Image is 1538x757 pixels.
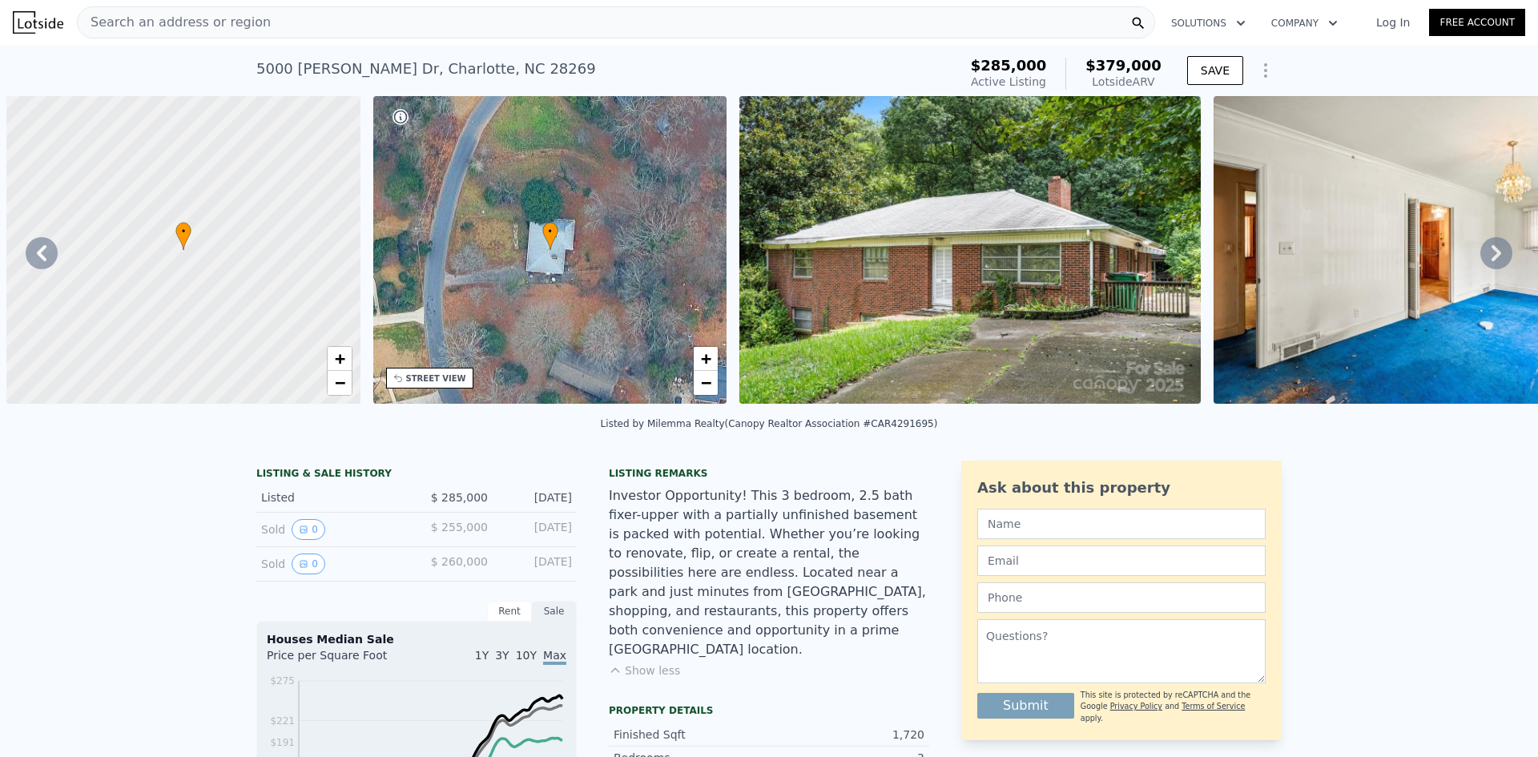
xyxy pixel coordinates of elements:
[267,647,417,673] div: Price per Square Foot
[739,96,1201,404] img: Sale: 167498188 Parcel: 74052538
[292,554,325,574] button: View historical data
[475,649,489,662] span: 1Y
[487,601,532,622] div: Rent
[1158,9,1258,38] button: Solutions
[609,704,929,717] div: Property details
[175,222,191,250] div: •
[292,519,325,540] button: View historical data
[1357,14,1429,30] a: Log In
[406,372,466,385] div: STREET VIEW
[501,554,572,574] div: [DATE]
[431,555,488,568] span: $ 260,000
[1081,690,1266,724] div: This site is protected by reCAPTCHA and the Google and apply.
[501,489,572,505] div: [DATE]
[516,649,537,662] span: 10Y
[261,519,404,540] div: Sold
[1250,54,1282,87] button: Show Options
[1182,702,1245,711] a: Terms of Service
[328,347,352,371] a: Zoom in
[256,58,596,80] div: 5000 [PERSON_NAME] Dr , Charlotte , NC 28269
[609,467,929,480] div: Listing remarks
[769,727,924,743] div: 1,720
[694,371,718,395] a: Zoom out
[609,662,680,678] button: Show less
[334,372,344,393] span: −
[532,601,577,622] div: Sale
[1258,9,1351,38] button: Company
[971,57,1047,74] span: $285,000
[501,519,572,540] div: [DATE]
[1187,56,1243,85] button: SAVE
[270,675,295,687] tspan: $275
[267,631,566,647] div: Houses Median Sale
[977,509,1266,539] input: Name
[495,649,509,662] span: 3Y
[1085,74,1162,90] div: Lotside ARV
[971,75,1046,88] span: Active Listing
[175,224,191,239] span: •
[542,224,558,239] span: •
[694,347,718,371] a: Zoom in
[609,486,929,659] div: Investor Opportunity! This 3 bedroom, 2.5 bath fixer-upper with a partially unfinished basement i...
[261,489,404,505] div: Listed
[78,13,271,32] span: Search an address or region
[270,715,295,727] tspan: $221
[256,467,577,483] div: LISTING & SALE HISTORY
[1429,9,1525,36] a: Free Account
[328,371,352,395] a: Zoom out
[701,372,711,393] span: −
[431,491,488,504] span: $ 285,000
[270,737,295,748] tspan: $191
[614,727,769,743] div: Finished Sqft
[13,11,63,34] img: Lotside
[977,477,1266,499] div: Ask about this property
[261,554,404,574] div: Sold
[1110,702,1162,711] a: Privacy Policy
[701,348,711,368] span: +
[334,348,344,368] span: +
[542,222,558,250] div: •
[977,693,1074,719] button: Submit
[431,521,488,534] span: $ 255,000
[977,546,1266,576] input: Email
[1085,57,1162,74] span: $379,000
[601,418,938,429] div: Listed by Milemma Realty (Canopy Realtor Association #CAR4291695)
[977,582,1266,613] input: Phone
[543,649,566,665] span: Max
